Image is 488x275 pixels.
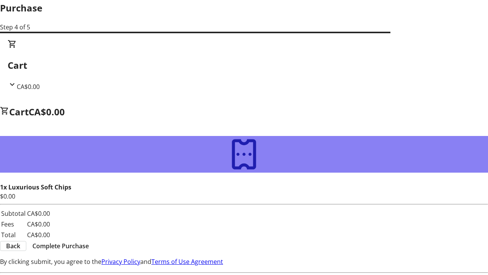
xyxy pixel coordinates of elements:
[1,209,26,218] td: Subtotal
[27,209,50,218] td: CA$0.00
[17,82,40,91] span: CA$0.00
[29,105,65,118] span: CA$0.00
[151,257,223,266] a: Terms of Use Agreement
[8,39,480,91] div: CartCA$0.00
[32,241,89,251] span: Complete Purchase
[101,257,140,266] a: Privacy Policy
[1,219,26,229] td: Fees
[26,241,95,251] button: Complete Purchase
[9,105,29,118] span: Cart
[27,219,50,229] td: CA$0.00
[8,58,480,72] h2: Cart
[6,241,20,251] span: Back
[27,230,50,240] td: CA$0.00
[1,230,26,240] td: Total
